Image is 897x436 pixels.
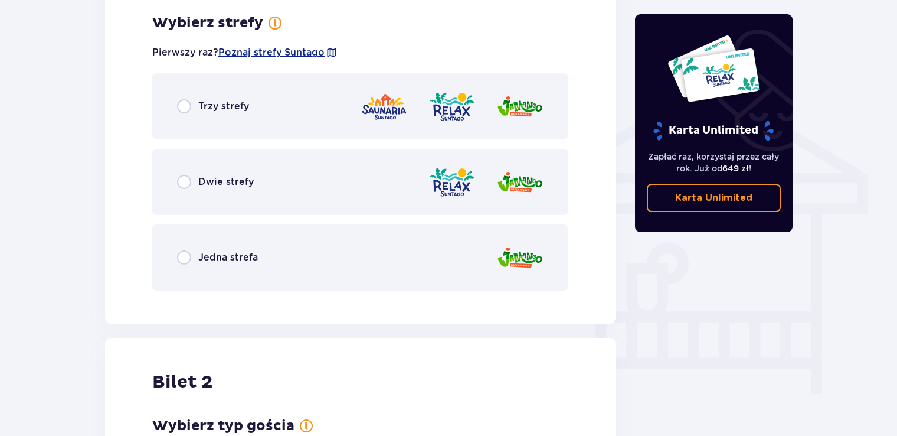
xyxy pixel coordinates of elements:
[647,184,781,212] a: Karta Unlimited
[361,90,408,123] img: zone logo
[647,151,781,174] p: Zapłać raz, korzystaj przez cały rok. Już od !
[675,191,752,204] p: Karta Unlimited
[152,417,294,435] p: Wybierz typ gościa
[496,165,544,199] img: zone logo
[198,251,258,264] p: Jedna strefa
[496,241,544,275] img: zone logo
[428,165,476,199] img: zone logo
[198,100,249,113] p: Trzy strefy
[652,121,775,141] p: Karta Unlimited
[152,14,263,32] p: Wybierz strefy
[152,371,212,393] p: Bilet 2
[722,164,749,173] span: 649 zł
[152,46,338,59] p: Pierwszy raz?
[496,90,544,123] img: zone logo
[428,90,476,123] img: zone logo
[218,46,325,59] a: Poznaj strefy Suntago
[198,175,254,188] p: Dwie strefy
